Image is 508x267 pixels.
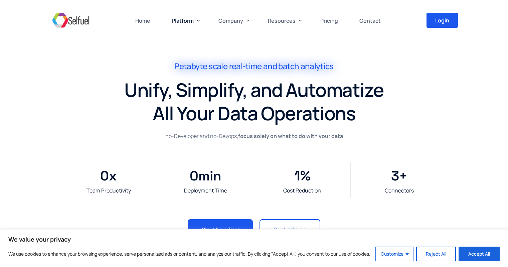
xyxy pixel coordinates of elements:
h1: All Your Data Operations​ [47,102,461,125]
a: Start Free Trial [188,219,253,240]
button: Reject All [416,247,456,261]
span: Book a Demo [274,227,306,232]
h1: Unify, Simplify, and Automatize [47,78,461,102]
span: Platform [172,17,194,24]
span: Start Free Trial [202,227,239,232]
div: Deployment Time [161,187,250,194]
span: 3 [391,165,399,187]
button: Customize [375,247,413,261]
a: Book a Demo [260,219,320,240]
span: analytics [301,61,334,71]
span: Login [435,18,449,23]
span: min [198,165,250,187]
span: Pricing [320,17,338,24]
span: scale [208,61,227,71]
span: + [399,165,444,187]
span: 0 [100,165,109,187]
div: Team Productivity [64,187,154,194]
span: 1 [294,165,300,187]
span: batch [278,61,299,71]
span: and [263,61,277,71]
img: Selfuel - Democratizing Innovation [50,10,91,30]
span: Petabyte [174,61,207,71]
span: Contact [359,17,381,24]
span: x [109,165,153,187]
span: Company [218,17,243,24]
span: real-time [229,61,262,71]
span: Resources [268,17,296,24]
button: Accept All [459,247,500,261]
p: no-Developer and no-Devops, [162,132,346,140]
p: We use cookies to enhance your browsing experience, serve personalized ads or content, and analyz... [8,250,370,258]
div: Connectors [354,187,444,194]
p: We value your privacy [8,235,500,243]
span: 0 [190,165,198,187]
a: Login [427,13,458,28]
strong: focus solely on what to do with your data [238,132,343,140]
span: % [300,165,347,187]
span: Home [135,17,150,24]
div: Cost Reduction [258,187,347,194]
